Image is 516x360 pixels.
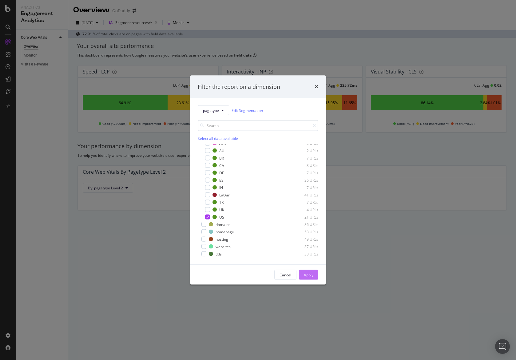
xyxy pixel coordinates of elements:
div: AU [219,148,224,153]
div: 7 URLs [288,185,318,190]
div: BR [219,155,224,160]
div: 3 URLs [288,163,318,168]
div: Filter the report on a dimension [198,83,280,91]
div: IN [219,185,223,190]
div: 7 URLs [288,170,318,175]
div: homepage [216,229,234,234]
div: hosting [216,236,228,242]
div: DE [219,170,224,175]
div: times [315,83,318,91]
button: pagetype [198,105,229,115]
div: modal [190,75,326,285]
div: TR [219,200,224,205]
div: 37 URLs [288,244,318,249]
div: domains [216,222,230,227]
div: UK [219,207,224,212]
div: 53 URLs [288,229,318,234]
div: websites [216,244,231,249]
div: 7 URLs [288,200,318,205]
div: US [219,214,224,220]
div: tlds [216,251,222,256]
div: 86 URLs [288,222,318,227]
div: Apply [304,272,313,277]
div: Select all data available [198,136,318,141]
button: Apply [299,270,318,280]
button: Cancel [274,270,296,280]
div: ES [219,177,224,183]
span: pagetype [203,108,219,113]
div: 2 URLs [288,148,318,153]
div: 21 URLs [288,214,318,220]
div: 49 URLs [288,236,318,242]
div: 41 URLs [288,192,318,197]
div: 7 URLs [288,155,318,160]
div: Open Intercom Messenger [495,339,510,354]
div: 33 URLs [288,251,318,256]
div: Cancel [280,272,291,277]
input: Search [198,120,318,131]
div: LatAm [219,192,230,197]
div: 36 URLs [288,177,318,183]
div: 4 URLs [288,207,318,212]
div: CA [219,163,224,168]
a: Edit Segmentation [232,107,263,113]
